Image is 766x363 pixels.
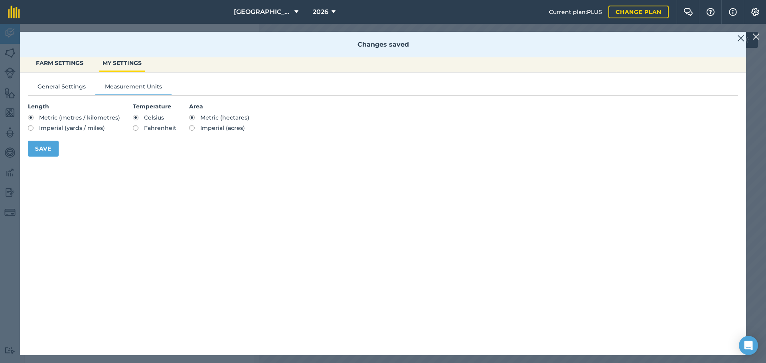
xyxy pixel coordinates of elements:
button: MY SETTINGS [99,55,145,71]
h4: Area [189,102,249,111]
span: Celsius [144,114,164,121]
span: Current plan : PLUS [549,8,602,16]
span: 2026 [313,7,328,17]
img: A cog icon [750,8,760,16]
button: Save [28,141,59,157]
img: fieldmargin Logo [8,6,20,18]
button: Measurement Units [95,82,172,94]
img: Two speech bubbles overlapping with the left bubble in the forefront [683,8,693,16]
button: General Settings [28,82,95,94]
img: svg+xml;base64,PHN2ZyB4bWxucz0iaHR0cDovL3d3dy53My5vcmcvMjAwMC9zdmciIHdpZHRoPSIxNyIgaGVpZ2h0PSIxNy... [729,7,737,17]
span: Fahrenheit [144,124,176,131]
img: svg+xml;base64,PHN2ZyB4bWxucz0iaHR0cDovL3d3dy53My5vcmcvMjAwMC9zdmciIHdpZHRoPSIyMiIgaGVpZ2h0PSIzMC... [752,32,760,41]
span: Metric (metres / kilometres) [39,114,120,121]
img: A question mark icon [706,8,715,16]
button: FARM SETTINGS [33,55,87,71]
h4: Length [28,102,120,111]
span: Imperial (yards / miles) [39,124,105,131]
img: svg+xml;base64,PHN2ZyB4bWxucz0iaHR0cDovL3d3dy53My5vcmcvMjAwMC9zdmciIHdpZHRoPSIyMiIgaGVpZ2h0PSIzMC... [737,33,744,43]
span: Metric (hectares) [200,114,249,121]
div: Open Intercom Messenger [739,336,758,355]
div: Changes saved [20,32,746,57]
span: [GEOGRAPHIC_DATA] [234,7,291,17]
span: Imperial (acres) [200,124,245,131]
h4: Temperature [133,102,176,111]
a: Change plan [608,6,669,18]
